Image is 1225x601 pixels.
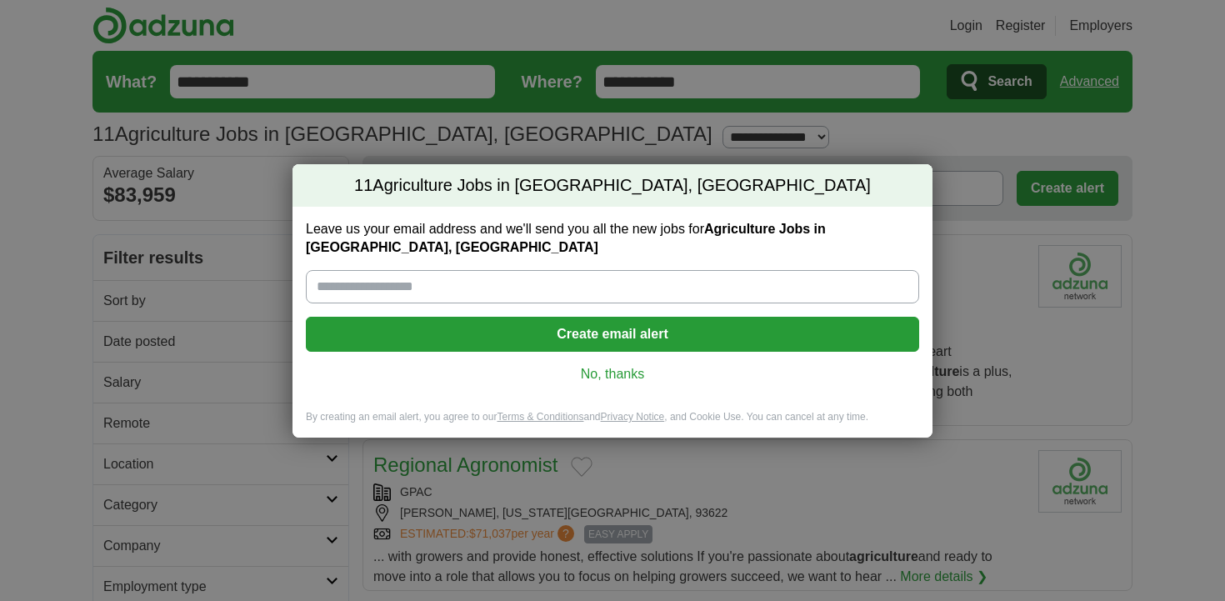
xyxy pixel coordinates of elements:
[601,411,665,423] a: Privacy Notice
[292,164,932,208] h2: Agriculture Jobs in [GEOGRAPHIC_DATA], [GEOGRAPHIC_DATA]
[306,220,919,257] label: Leave us your email address and we'll send you all the new jobs for
[306,317,919,352] button: Create email alert
[319,365,906,383] a: No, thanks
[497,411,583,423] a: Terms & Conditions
[354,174,372,198] span: 11
[292,410,932,438] div: By creating an email alert, you agree to our and , and Cookie Use. You can cancel at any time.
